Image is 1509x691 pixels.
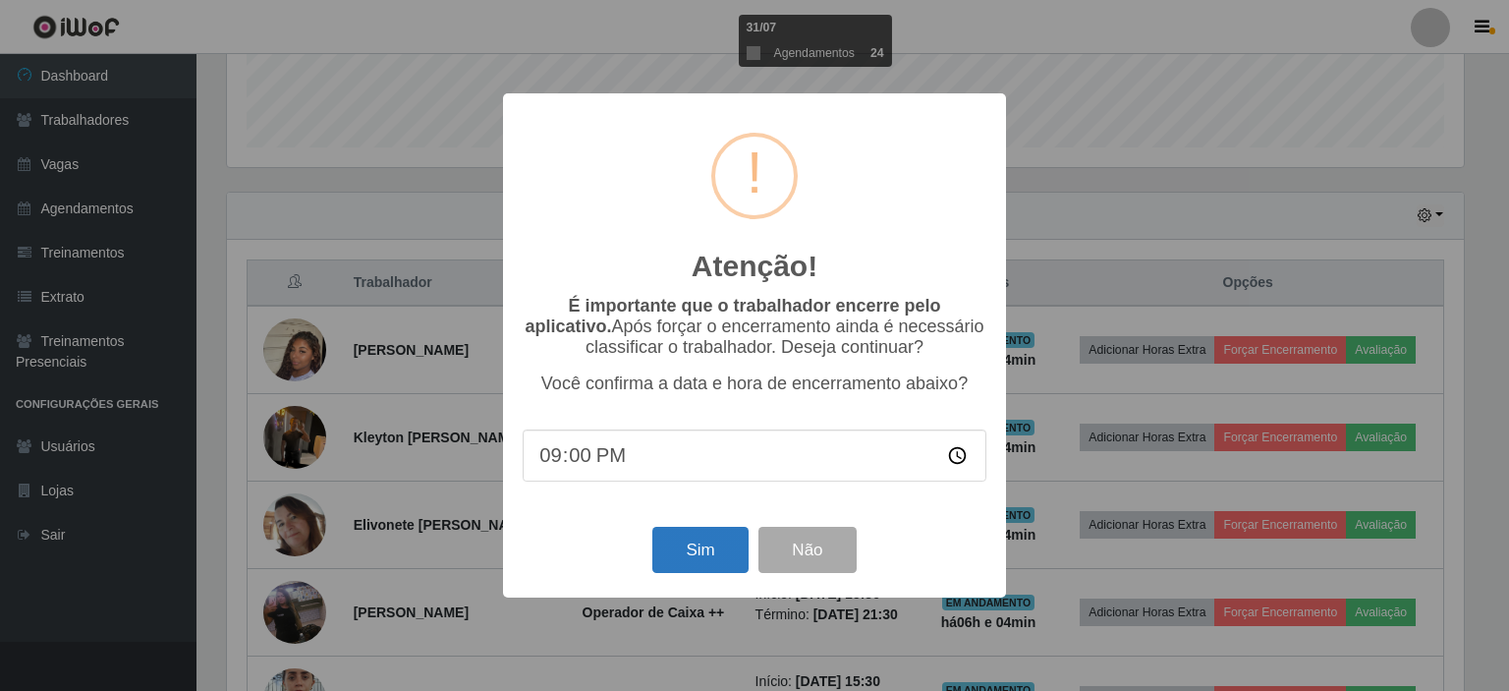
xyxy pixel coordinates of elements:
b: É importante que o trabalhador encerre pelo aplicativo. [525,296,940,336]
button: Sim [652,527,748,573]
h2: Atenção! [692,249,817,284]
p: Você confirma a data e hora de encerramento abaixo? [523,374,986,394]
button: Não [758,527,856,573]
p: Após forçar o encerramento ainda é necessário classificar o trabalhador. Deseja continuar? [523,296,986,358]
